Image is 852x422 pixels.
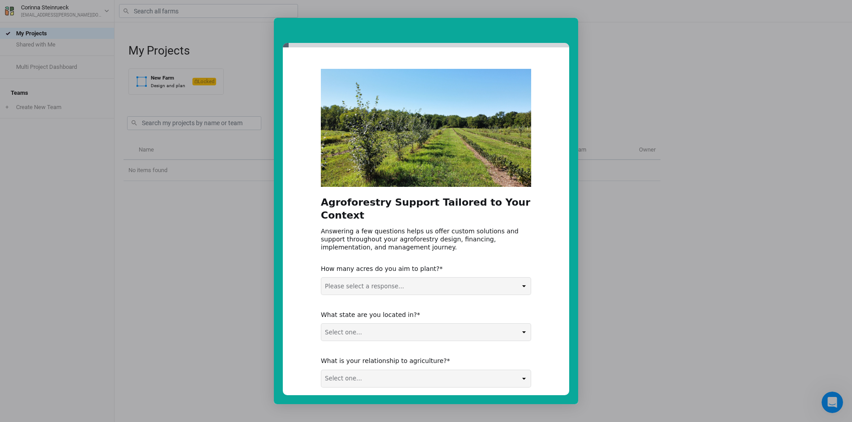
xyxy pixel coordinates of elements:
[321,324,531,341] select: Select one...
[321,196,531,227] h2: Agroforestry Support Tailored to Your Context
[321,227,531,252] div: Answering a few questions helps us offer custom solutions and support throughout your agroforestr...
[321,311,518,319] div: What state are you located in?
[321,278,531,295] select: Please select a response...
[321,357,518,365] div: What is your relationship to agriculture?
[321,265,518,273] div: How many acres do you aim to plant?
[321,370,531,387] select: Select one...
